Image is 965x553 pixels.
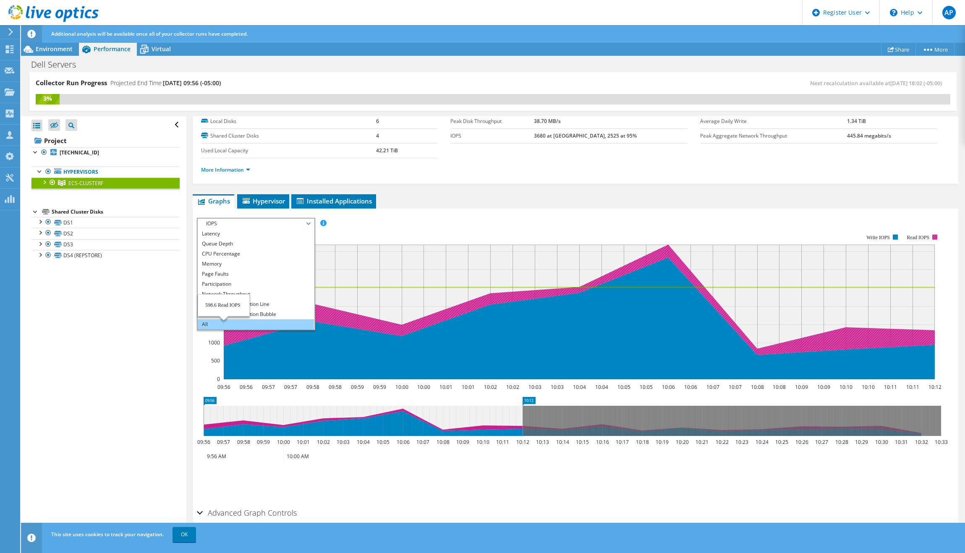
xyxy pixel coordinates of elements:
a: DS1 [31,217,180,228]
text: 09:56 [239,383,252,391]
text: 10:27 [815,438,828,446]
text: 10:03 [550,383,563,391]
text: 10:08 [772,383,785,391]
b: [TECHNICAL_ID] [60,149,99,156]
text: 09:59 [256,438,269,446]
a: ECS-CLUSTERF [31,177,180,188]
text: 10:09 [817,383,830,391]
text: 09:56 [197,438,210,446]
span: [DATE] 09:56 (-05:00) [163,79,221,87]
a: Project [31,134,180,147]
text: 10:06 [662,383,675,391]
text: 10:11 [496,438,509,446]
text: 10:31 [894,438,907,446]
text: 10:32 [915,438,928,446]
text: 10:01 [439,383,452,391]
text: 10:12 [516,438,529,446]
li: CPU Percentage [198,249,314,259]
a: More Information [201,166,250,173]
text: 09:57 [262,383,275,391]
text: 10:15 [575,438,588,446]
text: 10:00 [395,383,408,391]
b: 3680 at [GEOGRAPHIC_DATA], 2525 at 95% [534,132,637,139]
label: Used Local Capacity [201,146,377,155]
text: 10:10 [839,383,852,391]
text: 09:58 [328,383,341,391]
span: Performance [94,45,131,53]
span: Environment [36,45,73,53]
text: 10:06 [684,383,697,391]
a: More [915,43,955,56]
text: Write IOPS [866,235,890,240]
text: 10:05 [376,438,389,446]
text: 10:08 [751,383,764,391]
text: 0 [217,376,220,383]
text: 10:03 [336,438,349,446]
span: Additional analysis will be available once all of your collector runs have completed. [51,30,248,37]
text: 10:29 [855,438,868,446]
span: Virtual [152,45,171,53]
b: 445.84 megabits/s [847,132,891,139]
text: 10:13 [536,438,549,446]
label: Average Daily Write [700,117,847,125]
text: 10:05 [617,383,630,391]
a: DS2 [31,228,180,239]
text: 09:58 [237,438,250,446]
text: 09:59 [373,383,386,391]
text: 10:03 [528,383,541,391]
text: 500 [211,357,220,364]
label: IOPS [450,132,534,140]
b: 42.21 TiB [376,147,398,154]
text: 10:00 [277,438,290,446]
label: Peak Disk Throughput [450,117,534,125]
text: 10:33 [934,438,947,446]
label: Shared Cluster Disks [201,132,377,140]
span: Hypervisor [241,197,285,205]
text: 10:21 [695,438,708,446]
div: Shared Cluster Disks [52,207,180,217]
text: 09:59 [350,383,364,391]
text: 10:04 [356,438,369,446]
h2: Advanced Graph Controls [197,504,297,521]
text: 09:57 [217,438,230,446]
svg: \n [890,9,897,16]
a: OK [173,527,196,542]
text: 10:07 [728,383,741,391]
text: 10:11 [884,383,897,391]
h1: Dell Servers [27,60,89,69]
text: 10:14 [556,438,569,446]
text: 10:09 [456,438,469,446]
text: 10:20 [675,438,688,446]
span: [DATE] 18:02 (-05:00) [890,79,942,87]
text: 10:19 [655,438,668,446]
text: 10:30 [875,438,888,446]
li: All [198,319,314,329]
text: 1000 [208,339,220,346]
text: 10:09 [795,383,808,391]
a: DS3 [31,239,180,250]
text: 10:25 [775,438,788,446]
text: 10:02 [484,383,497,391]
span: Installed Applications [296,197,372,205]
b: 4 [376,132,379,139]
li: Memory [198,259,314,269]
text: Read IOPS [907,235,929,240]
li: Participation [198,279,314,289]
text: 09:57 [284,383,297,391]
span: This site uses cookies to track your navigation. [51,531,164,538]
span: IOPS [202,219,310,229]
text: 10:23 [735,438,748,446]
text: 10:24 [755,438,768,446]
text: 10:28 [835,438,848,446]
text: 10:18 [635,438,649,446]
b: 1.34 TiB [847,117,866,125]
label: Peak Aggregate Network Throughput [700,132,847,140]
a: DS4 (REPSTORE) [31,250,180,261]
a: Share [881,43,916,56]
span: AP [942,6,956,19]
text: 09:58 [306,383,319,391]
span: Next recalculation available at [810,79,946,87]
div: 3% [36,94,60,103]
text: 10:10 [861,383,874,391]
span: Graphs [197,197,230,205]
